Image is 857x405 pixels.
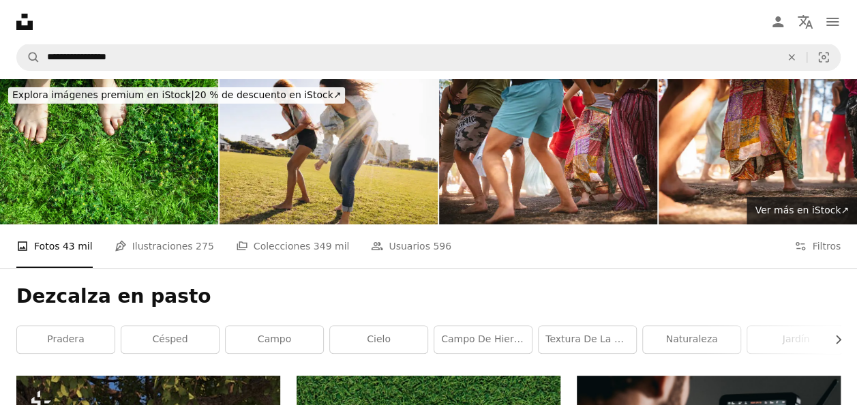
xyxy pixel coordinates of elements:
button: Filtros [794,224,841,268]
button: Búsqueda visual [807,44,840,70]
span: Explora imágenes premium en iStock | [12,89,194,100]
form: Encuentra imágenes en todo el sitio [16,44,841,71]
span: 275 [196,239,214,254]
button: Borrar [777,44,807,70]
a: campo [226,326,323,353]
img: Dos amigos bailando juntos al aire libre después de la escuela, disfrutando del verano en el parque [220,79,438,224]
span: 20 % de descuento en iStock ↗ [12,89,341,100]
img: Dance your feet off and feel the ground! [439,79,657,224]
button: Menú [819,8,846,35]
a: Colecciones 349 mil [236,224,350,268]
a: campo de hierba [434,326,532,353]
a: naturaleza [643,326,740,353]
a: césped [121,326,219,353]
button: Buscar en Unsplash [17,44,40,70]
a: jardín [747,326,845,353]
a: Usuarios 596 [371,224,451,268]
span: Ver más en iStock ↗ [755,205,849,215]
a: textura de la hierba [539,326,636,353]
a: Iniciar sesión / Registrarse [764,8,792,35]
button: desplazar lista a la derecha [826,326,841,353]
a: Ilustraciones 275 [115,224,214,268]
a: Inicio — Unsplash [16,14,33,30]
h1: Dezcalza en pasto [16,284,841,309]
a: pradera [17,326,115,353]
a: cielo [330,326,427,353]
a: Ver más en iStock↗ [747,197,857,224]
span: 596 [433,239,451,254]
span: 349 mil [314,239,350,254]
button: Idioma [792,8,819,35]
